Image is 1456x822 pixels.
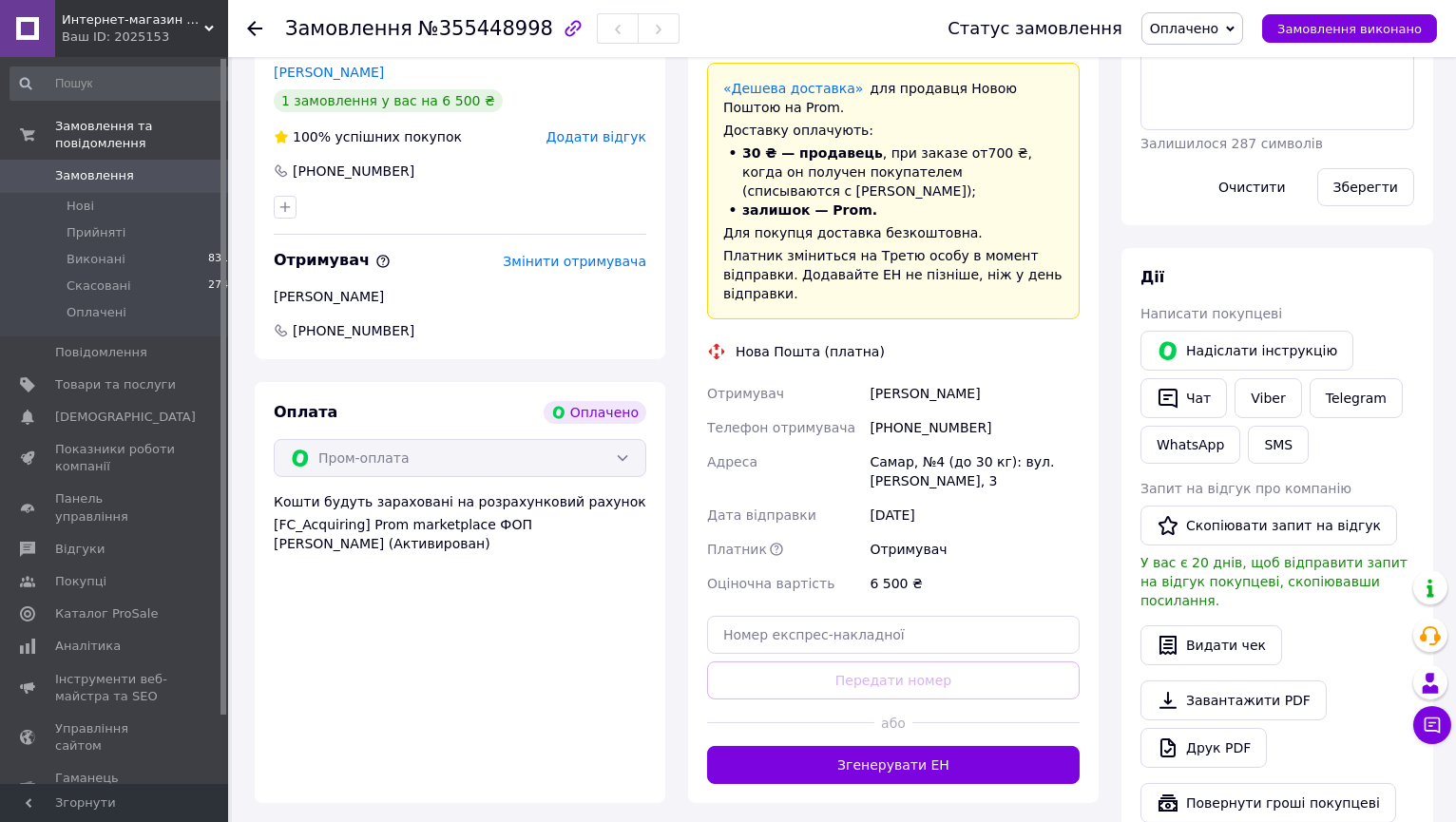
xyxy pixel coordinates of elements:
[723,223,1063,242] div: Для покупця доставка безкоштовна.
[866,532,1083,566] div: Отримувач
[274,403,337,421] span: Оплата
[723,79,1063,117] div: для продавця Новою Поштою на Prom.
[707,507,816,523] span: Дата відправки
[67,198,94,215] span: Нові
[1140,680,1327,720] a: Завантажити PDF
[707,746,1080,784] button: Згенерувати ЕН
[731,342,890,361] div: Нова Пошта (платна)
[707,616,1080,654] input: Номер експрес-накладної
[67,224,125,241] span: Прийняті
[1140,268,1164,286] span: Дії
[55,167,134,184] span: Замовлення
[55,441,176,475] span: Показники роботи компанії
[55,671,176,705] span: Інструменти веб-майстра та SEO
[707,386,784,401] span: Отримувач
[866,376,1083,411] div: [PERSON_NAME]
[723,246,1063,303] div: Платник зміниться на Третю особу в момент відправки. Додавайте ЕН не пізніше, ніж у день відправки.
[1140,331,1353,371] button: Надіслати інструкцію
[55,638,121,655] span: Аналітика
[1140,378,1227,418] button: Чат
[291,162,416,181] div: [PHONE_NUMBER]
[55,118,228,152] span: Замовлення та повідомлення
[1262,14,1437,43] button: Замовлення виконано
[208,277,235,295] span: 2741
[1140,306,1282,321] span: Написати покупцеві
[742,202,877,218] span: залишок — Prom.
[1413,706,1451,744] button: Чат з покупцем
[291,321,416,340] span: [PHONE_NUMBER]
[1140,728,1267,768] a: Друк PDF
[55,409,196,426] span: [DEMOGRAPHIC_DATA]
[274,287,646,306] div: [PERSON_NAME]
[55,573,106,590] span: Покупці
[866,411,1083,445] div: [PHONE_NUMBER]
[707,576,834,591] span: Оціночна вартість
[723,143,1063,201] li: , при заказе от 700 ₴ , когда он получен покупателем (списываются с [PERSON_NAME]);
[544,401,646,424] div: Оплачено
[67,304,126,321] span: Оплачені
[866,445,1083,498] div: Самар, №4 (до 30 кг): вул. [PERSON_NAME], 3
[874,714,911,733] span: або
[723,121,1063,140] div: Доставку оплачують:
[62,29,228,46] div: Ваш ID: 2025153
[948,19,1122,38] div: Статус замовлення
[67,251,125,268] span: Виконані
[274,492,646,553] div: Кошти будуть зараховані на розрахунковий рахунок
[503,254,646,269] span: Змінити отримувача
[1310,378,1403,418] a: Telegram
[742,145,883,161] span: 30 ₴ — продавець
[55,720,176,755] span: Управління сайтом
[274,515,646,553] div: [FC_Acquiring] Prom marketplace ФОП [PERSON_NAME] (Активирован)
[546,129,646,144] span: Додати відгук
[1235,378,1301,418] a: Viber
[866,498,1083,532] div: [DATE]
[1140,426,1240,464] a: WhatsApp
[707,542,767,557] span: Платник
[1140,555,1408,608] span: У вас є 20 днів, щоб відправити запит на відгук покупцеві, скопіювавши посилання.
[1317,168,1414,206] button: Зберегти
[1140,506,1397,545] button: Скопіювати запит на відгук
[418,17,553,40] span: №355448998
[707,454,757,469] span: Адреса
[247,19,262,38] div: Повернутися назад
[55,605,158,622] span: Каталог ProSale
[285,17,412,40] span: Замовлення
[208,251,235,268] span: 8315
[10,67,237,101] input: Пошук
[1140,481,1351,496] span: Запит на відгук про компанію
[1140,29,1414,130] textarea: 3500 залишок
[1150,21,1218,36] span: Оплачено
[723,81,863,96] a: «Дешева доставка»
[1202,168,1302,206] button: Очистити
[274,89,503,112] div: 1 замовлення у вас на 6 500 ₴
[55,344,147,361] span: Повідомлення
[707,420,855,435] span: Телефон отримувача
[1248,426,1309,464] button: SMS
[55,490,176,525] span: Панель управління
[62,11,204,29] span: Интернет-магазин "Present House"
[274,127,462,146] div: успішних покупок
[293,129,331,144] span: 100%
[1140,625,1282,665] button: Видати чек
[67,277,131,295] span: Скасовані
[274,251,391,269] span: Отримувач
[55,541,105,558] span: Відгуки
[55,770,176,804] span: Гаманець компанії
[1277,22,1422,36] span: Замовлення виконано
[1140,136,1323,151] span: Залишилося 287 символів
[274,65,384,80] a: [PERSON_NAME]
[866,566,1083,601] div: 6 500 ₴
[55,376,176,393] span: Товари та послуги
